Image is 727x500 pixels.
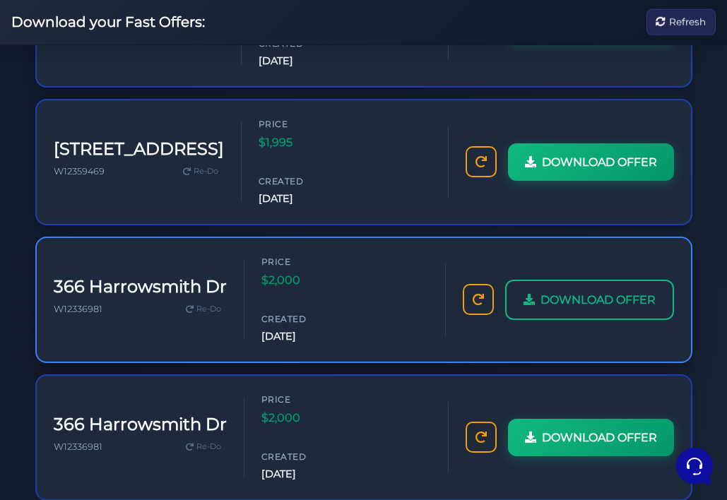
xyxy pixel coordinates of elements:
p: Home [42,390,66,403]
span: $2,000 [261,271,346,290]
span: Aura [59,102,224,116]
span: Re-Do [194,165,218,178]
span: Created [261,450,346,463]
span: [DATE] [259,53,343,69]
span: W12336981 [54,304,102,314]
span: [DATE] [259,191,343,207]
p: Messages [122,390,162,403]
span: Created [261,312,346,326]
span: Find an Answer [23,201,96,212]
a: Re-Do [177,162,224,181]
h2: Hello [PERSON_NAME] 👋 [11,11,237,56]
iframe: Customerly Messenger Launcher [673,445,716,487]
span: Price [261,255,346,268]
a: Re-Do [180,300,227,319]
h3: [STREET_ADDRESS] [54,139,224,160]
input: Search for an Article... [32,231,231,245]
span: Price [259,117,343,131]
span: W12359469 [54,166,105,177]
p: You: can I use fast offer from realtor.caÉ [59,119,224,133]
a: See all [228,79,260,90]
span: Your Conversations [23,79,114,90]
span: Re-Do [196,303,221,316]
p: Help [219,390,237,403]
span: $2,000 [261,409,346,427]
h3: 366 Harrowsmith Dr [54,415,227,435]
a: DOWNLOAD OFFER [508,143,674,181]
span: Re-Do [196,441,221,453]
span: Created [259,174,343,188]
a: AuraYou:can I use fast offer from realtor.caÉ[DATE] [17,96,266,138]
span: Refresh [669,15,706,30]
span: W12336981 [54,441,102,452]
h3: 366 Harrowsmith Dr [54,277,227,297]
span: Price [261,393,346,406]
a: DOWNLOAD OFFER [505,280,674,321]
span: DOWNLOAD OFFER [542,153,657,172]
button: Help [184,370,271,403]
button: Start a Conversation [23,144,260,172]
img: dark [23,103,51,131]
span: $1,995 [259,133,343,152]
button: Refresh [646,9,716,35]
span: [DATE] [261,328,346,345]
button: Home [11,370,98,403]
h2: Download your Fast Offers: [11,14,205,31]
a: DOWNLOAD OFFER [508,419,674,457]
p: [DATE] [232,102,260,114]
span: Start a Conversation [102,153,198,164]
a: Re-Do [180,438,227,456]
span: DOWNLOAD OFFER [542,429,657,447]
span: DOWNLOAD OFFER [540,291,656,309]
a: Open Help Center [176,201,260,212]
span: [DATE] [261,466,346,482]
button: Messages [98,370,185,403]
